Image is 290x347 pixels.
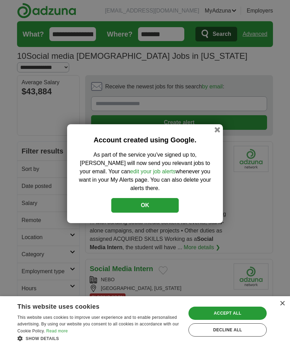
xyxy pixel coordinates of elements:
button: OK [111,198,179,213]
div: Show details [17,335,181,342]
div: This website uses cookies [17,300,164,311]
span: Show details [26,336,59,341]
span: This website uses cookies to improve user experience and to enable personalised advertising. By u... [17,315,179,334]
a: Read more, opens a new window [46,329,68,333]
h2: Account created using Google. [78,135,212,145]
div: Accept all [188,307,267,320]
div: Decline all [188,323,267,337]
div: Close [280,301,285,306]
a: edit your job alerts [130,168,176,174]
p: As part of the service you've signed up to, [PERSON_NAME] will now send you relevant jobs to your... [78,151,212,192]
